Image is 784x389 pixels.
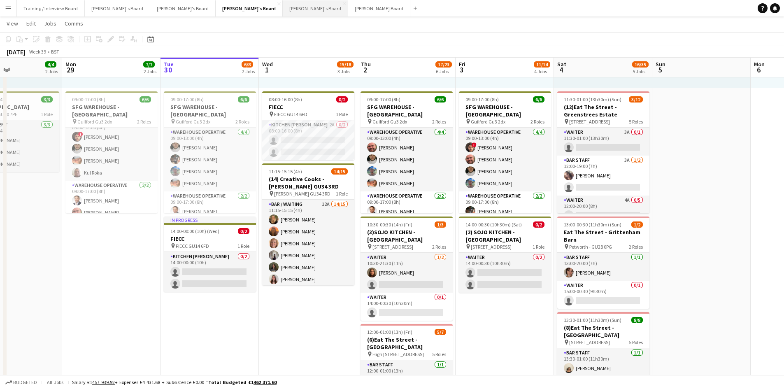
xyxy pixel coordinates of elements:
button: Budgeted [4,378,38,387]
a: Jobs [41,18,60,29]
span: 11/14 [534,61,550,68]
app-card-role: BAR STAFF1/112:00-01:00 (13h)[PERSON_NAME] [361,360,453,388]
span: Sun [656,61,665,68]
span: 29 [64,65,76,75]
span: 1/2 [631,221,643,228]
span: 1 Role [237,243,249,249]
span: 5 [654,65,665,75]
div: 2 Jobs [144,68,156,75]
div: 2 Jobs [242,68,255,75]
app-job-card: 13:00-00:30 (11h30m) (Sun)1/2Eat The Street - Grittenham Barn Petworth - GU28 0PG2 RolesBAR STAFF... [557,217,649,309]
app-job-card: 10:30-00:30 (14h) (Fri)1/3(3)SOJO KITCHEN - [GEOGRAPHIC_DATA] [STREET_ADDRESS]2 RolesWaiter1/210:... [361,217,453,321]
button: Training / Interview Board [17,0,85,16]
app-card-role: Waiter1/210:30-21:30 (11h)[PERSON_NAME] [361,253,453,293]
app-card-role: Warehouse Operative2/209:00-17:00 (8h)[PERSON_NAME] [361,191,453,231]
div: 6 Jobs [436,68,451,75]
h3: (14) Creative Cooks - [PERSON_NAME] GU34 3RD [262,175,354,190]
span: Budgeted [13,380,37,385]
div: BST [51,49,59,55]
span: 8/8 [631,317,643,323]
span: 6/8 [242,61,253,68]
app-card-role: Waiter3A0/111:30-01:00 (13h30m) [557,128,649,156]
div: 5 Jobs [633,68,648,75]
span: 6/6 [238,96,249,102]
a: View [3,18,21,29]
span: 08:00-16:00 (8h) [269,96,302,102]
app-card-role: Warehouse Operative4/409:00-13:00 (4h)![PERSON_NAME][PERSON_NAME][PERSON_NAME]Kul Roka [65,117,158,181]
span: FIECC GU14 6FD [274,111,307,117]
span: [STREET_ADDRESS] [372,244,413,250]
span: 30 [163,65,174,75]
span: 16/35 [632,61,649,68]
app-card-role: BAR STAFF3A1/212:00-19:00 (7h)[PERSON_NAME] [557,156,649,196]
span: 1 Role [41,111,53,117]
button: [PERSON_NAME] Board [348,0,410,16]
span: All jobs [45,379,65,385]
span: 13:00-00:30 (11h30m) (Sun) [564,221,621,228]
span: 14/15 [331,168,348,175]
span: 0/2 [238,228,249,234]
h3: (6)Eat The Street -[GEOGRAPHIC_DATA] [361,336,453,351]
span: FIECC GU14 6FD [176,243,209,249]
app-card-role: Waiter4A0/512:00-20:00 (8h) [557,196,649,271]
span: Jobs [44,20,56,27]
span: 13:30-01:00 (11h30m) (Sun) [564,317,621,323]
app-card-role: Kitchen [PERSON_NAME]2A0/208:00-16:00 (8h) [262,120,354,160]
span: Guilford Gu3 2dx [471,119,505,125]
div: 3 Jobs [337,68,353,75]
span: 12:00-01:00 (13h) (Fri) [367,329,412,335]
app-card-role: Waiter0/214:00-00:30 (10h30m) [459,253,551,293]
app-card-role: Waiter0/115:00-00:30 (9h30m) [557,281,649,309]
span: 2 Roles [432,244,446,250]
span: 6/6 [435,96,446,102]
span: 6/6 [140,96,151,102]
span: 1 Role [336,191,348,197]
app-card-role: Warehouse Operative2/209:00-17:00 (8h)[PERSON_NAME] [164,191,256,231]
span: 1 Role [533,244,544,250]
app-job-card: 09:00-17:00 (8h)6/6SFG WAREHOUSE - [GEOGRAPHIC_DATA] Guilford Gu3 2dx2 RolesWarehouse Operative4/... [65,91,158,213]
app-job-card: 09:00-17:00 (8h)6/6SFG WAREHOUSE - [GEOGRAPHIC_DATA] Guilford Gu3 2dx2 RolesWarehouse Operative4/... [164,91,256,213]
app-card-role: BAR STAFF1/113:00-20:00 (7h)[PERSON_NAME] [557,253,649,281]
app-job-card: In progress14:00-00:00 (10h) (Wed)0/2FIECC FIECC GU14 6FD1 RoleKitchen [PERSON_NAME]0/214:00-00:0... [164,217,256,292]
span: [STREET_ADDRESS] [569,119,610,125]
span: View [7,20,18,27]
span: 2 Roles [629,244,643,250]
app-job-card: 14:00-00:30 (10h30m) (Sat)0/2(2) SOJO KITCHEN - [GEOGRAPHIC_DATA] [STREET_ADDRESS]1 RoleWaiter0/2... [459,217,551,293]
app-card-role: Warehouse Operative4/409:00-13:00 (4h)[PERSON_NAME][PERSON_NAME][PERSON_NAME][PERSON_NAME] [361,128,453,191]
div: 11:30-01:00 (13h30m) (Sun)3/12(12)Eat The Street -Greenstrees Estate [STREET_ADDRESS]5 RolesWaite... [557,91,649,213]
span: 1/3 [435,221,446,228]
span: Sat [557,61,566,68]
span: 11:15-15:15 (4h) [269,168,302,175]
span: 4 [556,65,566,75]
span: Tue [164,61,174,68]
app-job-card: 11:15-15:15 (4h)14/15(14) Creative Cooks - [PERSON_NAME] GU34 3RD [PERSON_NAME] GU34 3RD1 RoleBar... [262,163,354,285]
span: ! [78,132,83,137]
span: 09:00-17:00 (8h) [367,96,400,102]
app-card-role: BAR STAFF1/113:30-01:00 (11h30m)[PERSON_NAME] [557,348,649,376]
span: Total Budgeted £1 [208,379,277,385]
span: ! [472,142,477,147]
tcxspan: Call 457 939.92 via 3CX [92,379,115,385]
h3: (8)Eat The Street -[GEOGRAPHIC_DATA] [557,324,649,339]
button: [PERSON_NAME]'s Board [283,0,348,16]
tcxspan: Call 462 371.60 via 3CX [254,379,277,385]
h3: Eat The Street - Grittenham Barn [557,228,649,243]
span: 5 Roles [629,339,643,345]
span: 3/12 [629,96,643,102]
span: 2 Roles [432,119,446,125]
span: 0/2 [533,221,544,228]
span: 1 Role [336,111,348,117]
app-job-card: 09:00-17:00 (8h)6/6SFG WAREHOUSE - [GEOGRAPHIC_DATA] Guilford Gu3 2dx2 RolesWarehouse Operative4/... [361,91,453,213]
span: Comms [65,20,83,27]
span: 09:00-17:00 (8h) [72,96,105,102]
span: 2 [359,65,371,75]
h3: SFG WAREHOUSE - [GEOGRAPHIC_DATA] [65,103,158,118]
span: 15/18 [337,61,354,68]
span: Mon [65,61,76,68]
